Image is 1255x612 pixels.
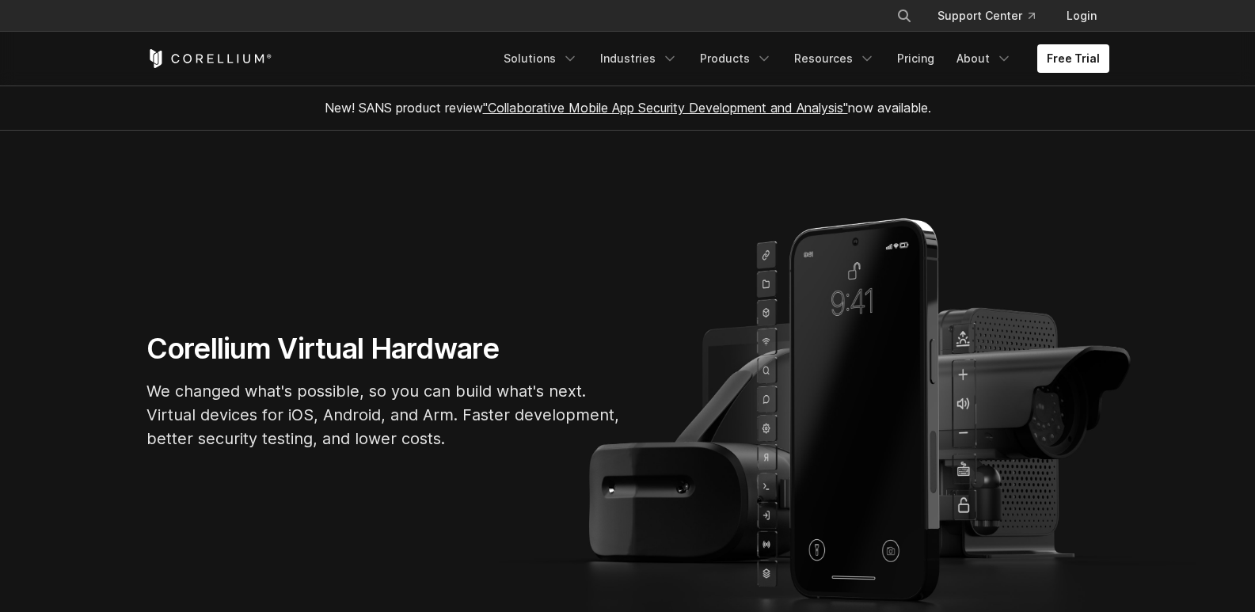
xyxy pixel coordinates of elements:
button: Search [890,2,918,30]
p: We changed what's possible, so you can build what's next. Virtual devices for iOS, Android, and A... [146,379,622,450]
a: Corellium Home [146,49,272,68]
a: Solutions [494,44,588,73]
h1: Corellium Virtual Hardware [146,331,622,367]
a: "Collaborative Mobile App Security Development and Analysis" [483,100,848,116]
a: About [947,44,1021,73]
a: Free Trial [1037,44,1109,73]
a: Resources [785,44,884,73]
div: Navigation Menu [877,2,1109,30]
a: Support Center [925,2,1048,30]
a: Products [690,44,782,73]
a: Login [1054,2,1109,30]
a: Industries [591,44,687,73]
a: Pricing [888,44,944,73]
span: New! SANS product review now available. [325,100,931,116]
div: Navigation Menu [494,44,1109,73]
